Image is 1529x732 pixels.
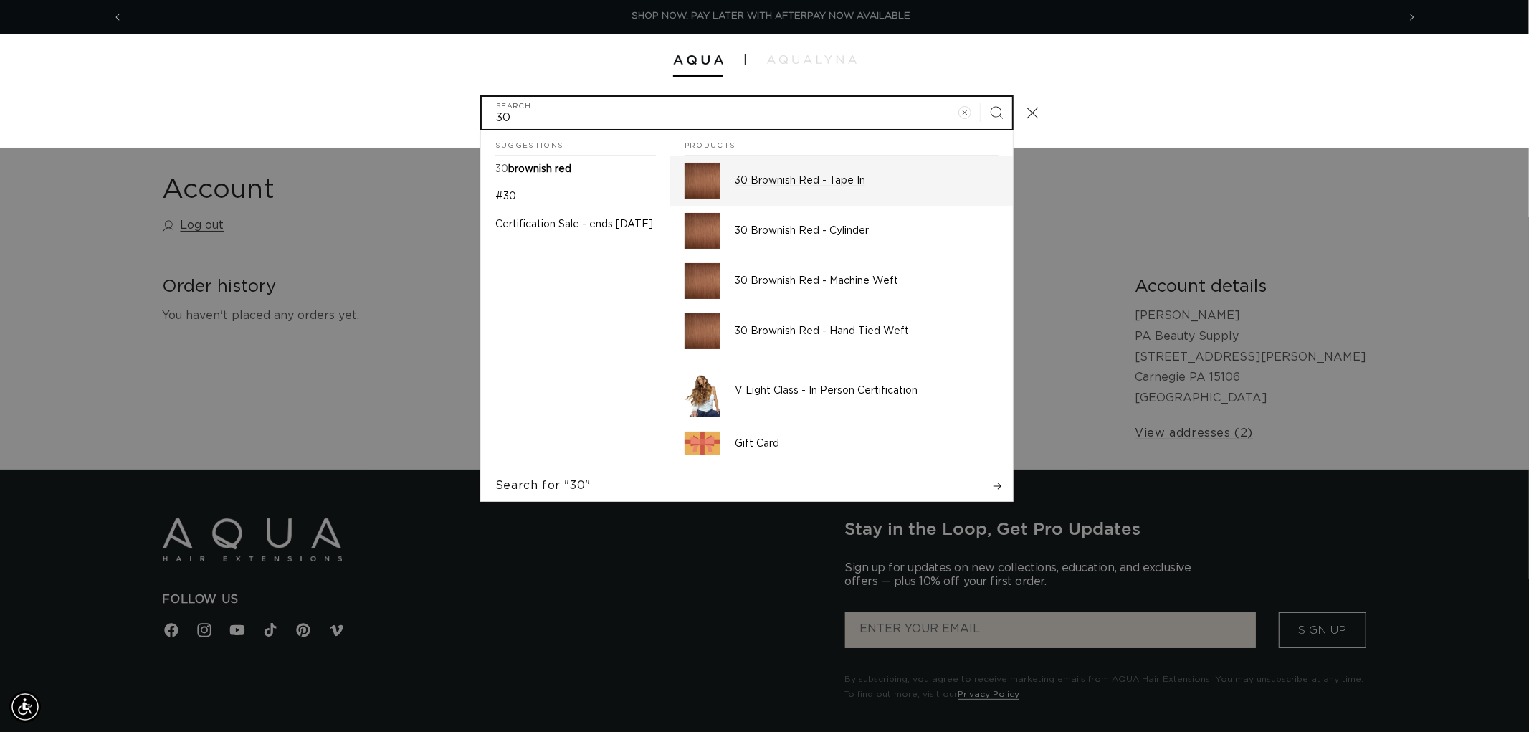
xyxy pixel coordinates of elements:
p: 30 Brownish Red - Tape In [735,174,999,187]
p: #30 [495,190,516,203]
button: Clear search term [949,97,981,128]
p: 30 Brownish Red - Cylinder [735,224,999,237]
div: Accessibility Menu [9,691,41,723]
p: 30 Brownish Red - Machine Weft [735,275,999,287]
a: 30 Brownish Red - Hand Tied Weft [670,306,1013,356]
img: aqualyna.com [767,55,857,64]
mark: 30 [495,164,508,174]
p: 30 Brownish Red - Hand Tied Weft [735,325,999,338]
button: Previous announcement [102,4,133,31]
a: Gift Card [670,424,1013,462]
iframe: Chat Widget [1329,577,1529,732]
p: Certification Sale - ends [DATE] [495,218,653,231]
a: 30 Brownish Red - Tape In [670,156,1013,206]
button: Next announcement [1396,4,1428,31]
button: Search [981,97,1012,128]
a: V Light Class - In Person Certification [670,356,1013,424]
input: Search [482,97,1012,129]
a: 30 Brownish Red - Cylinder [670,206,1013,256]
p: V Light Class - In Person Certification [735,384,999,397]
img: Aqua Hair Extensions [673,55,723,65]
p: 30 brownish red [495,163,571,176]
p: Gift Card [735,437,999,450]
img: V Light Class - In Person Certification [685,363,720,417]
h2: Products [685,130,999,156]
h2: Suggestions [495,130,656,156]
img: 30 Brownish Red - Cylinder [685,213,720,249]
a: 30 brownish red [481,156,670,183]
img: 30 Brownish Red - Tape In [685,163,720,199]
img: 30 Brownish Red - Hand Tied Weft [685,313,720,349]
img: 30 Brownish Red - Machine Weft [685,263,720,299]
span: Search for "30" [495,477,591,493]
button: Close [1016,97,1048,128]
img: Gift Card [685,432,720,455]
span: brownish red [508,164,571,174]
a: Certification Sale - ends [DATE] [481,211,670,238]
a: #30 [481,183,670,210]
a: 30 Brownish Red - Machine Weft [670,256,1013,306]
